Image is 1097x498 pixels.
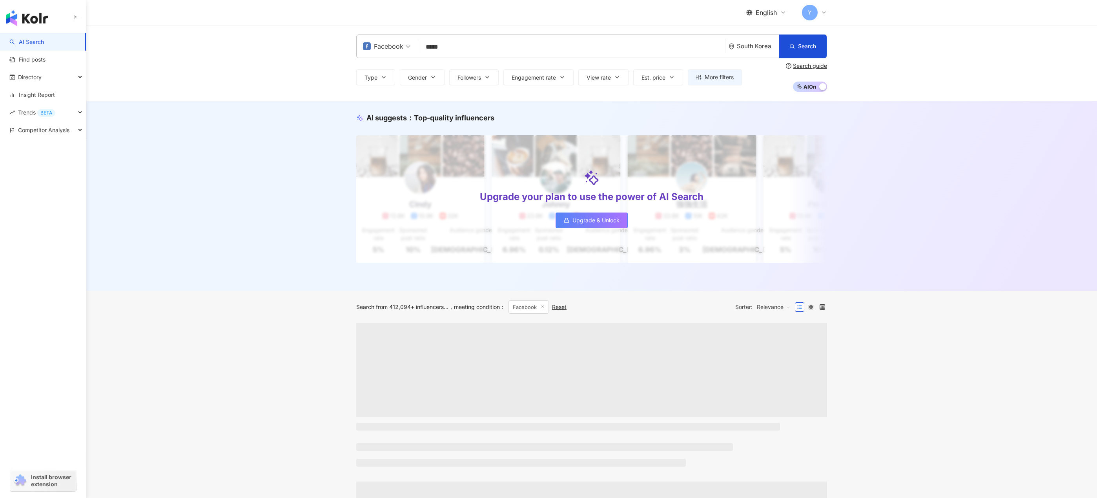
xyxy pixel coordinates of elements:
[508,300,549,314] span: Facebook
[356,69,395,85] button: Type
[10,470,76,491] a: chrome extensionInstall browser extension
[688,69,742,85] button: More filters
[400,69,445,85] button: Gender
[735,301,795,313] div: Sorter:
[798,43,816,49] span: Search
[480,190,703,204] div: Upgrade your plan to use the power of AI Search
[6,10,48,26] img: logo
[808,8,812,17] span: Y
[13,474,27,487] img: chrome extension
[641,75,665,81] span: Est. price
[448,304,505,310] span: meeting condition ：
[449,69,499,85] button: Followers
[18,104,55,121] span: Trends
[578,69,629,85] button: View rate
[364,75,377,81] span: Type
[18,68,42,86] span: Directory
[366,113,494,123] div: AI suggests ：
[9,38,44,46] a: searchAI Search
[363,40,403,53] div: Facebook
[757,301,791,313] span: Relevance
[31,474,74,488] span: Install browser extension
[793,63,827,69] div: Search guide
[729,44,734,49] span: environment
[9,56,46,64] a: Find posts
[503,69,574,85] button: Engagement rate
[18,121,69,139] span: Competitor Analysis
[705,74,734,80] span: More filters
[512,75,556,81] span: Engagement rate
[9,110,15,115] span: rise
[587,75,611,81] span: View rate
[633,69,683,85] button: Est. price
[414,114,494,122] span: Top-quality influencers
[37,109,55,117] div: BETA
[9,91,55,99] a: Insight Report
[786,63,791,69] span: question-circle
[737,43,779,49] div: South Korea
[572,217,620,224] span: Upgrade & Unlock
[556,213,628,228] a: Upgrade & Unlock
[779,35,827,58] button: Search
[408,75,427,81] span: Gender
[356,304,448,310] div: Search from 412,094+ influencers...
[457,75,481,81] span: Followers
[756,8,777,17] span: English
[552,304,567,310] div: Reset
